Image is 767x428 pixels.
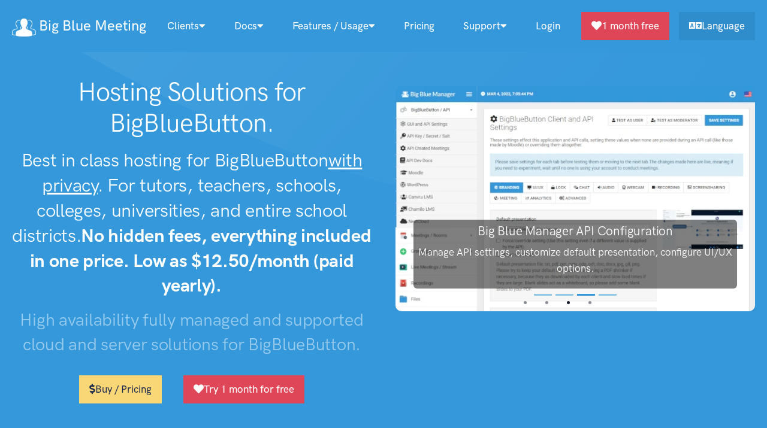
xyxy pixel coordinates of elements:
a: Buy / Pricing [79,375,162,403]
h3: Big Blue Manager API Configuration [413,222,737,239]
a: Clients [153,13,220,39]
img: logo [12,19,36,37]
h2: Best in class hosting for BigBlueButton . For tutors, teachers, schools, colleges, universities, ... [12,148,372,298]
h1: Hosting Solutions for BigBlueButton. [12,77,372,138]
a: 1 month free [581,12,669,40]
a: Pricing [389,13,449,39]
p: Manage API settings, customize default presentation, configure UI/UX options. [413,244,737,277]
a: Try 1 month for free [183,375,304,403]
strong: No hidden fees, everything included in one price. Low as $12.50/month (paid yearly). [30,224,372,297]
h3: High availability fully managed and supported cloud and server solutions for BigBlueButton. [12,308,372,356]
a: Features / Usage [278,13,389,39]
a: Big Blue Meeting [12,13,146,39]
a: Docs [220,13,278,39]
a: Login [521,13,575,39]
a: Language [679,12,755,40]
a: Support [449,13,521,39]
